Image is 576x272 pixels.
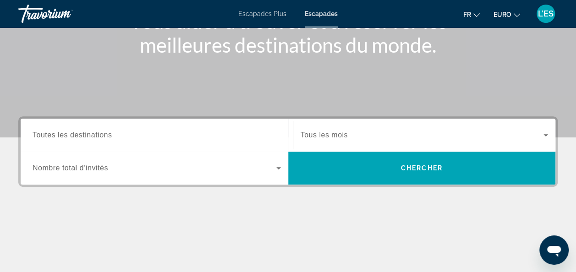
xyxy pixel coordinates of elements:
h1: Vous aider à trouver et à réserver les meilleures destinations du monde. [116,9,460,57]
span: Toutes les destinations [33,131,112,139]
span: EURO [494,11,511,18]
a: Escapades Plus [238,10,286,17]
div: Widget de recherche [21,119,555,185]
button: Changer la langue [463,8,480,21]
span: Tous les mois [301,131,348,139]
button: Menu utilisateur [534,4,558,23]
iframe: Bouton de lancement de la fenêtre de messagerie [539,235,569,265]
span: L’ES [538,9,554,18]
span: Chercher [401,164,443,172]
button: Changer de devise [494,8,520,21]
a: Travorium [18,2,110,26]
a: Escapades [305,10,338,17]
span: Nombre total d’invités [33,164,108,172]
button: Rechercher [288,152,556,185]
input: Sélectionnez la destination [33,130,281,141]
span: Fr [463,11,471,18]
